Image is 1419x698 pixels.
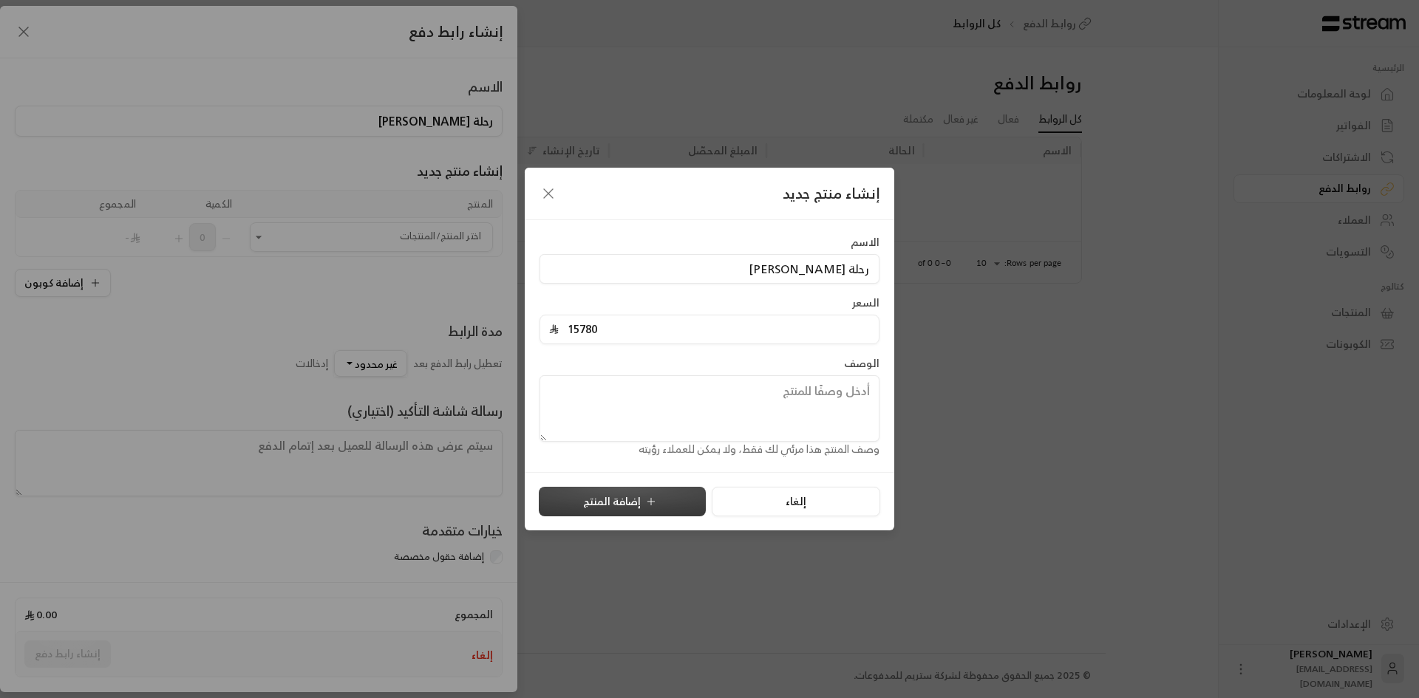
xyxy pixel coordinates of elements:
[540,254,879,284] input: أدخل اسم المنتج
[712,487,879,516] button: إلغاء
[851,235,879,250] label: الاسم
[539,487,706,516] button: إضافة المنتج
[639,439,879,458] span: وصف المنتج هذا مرئي لك فقط، ولا يمكن للعملاء رؤيته
[783,180,879,206] span: إنشاء منتج جديد
[852,295,879,310] label: السعر
[559,315,870,343] input: أدخل سعر المنتج
[844,356,879,371] label: الوصف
